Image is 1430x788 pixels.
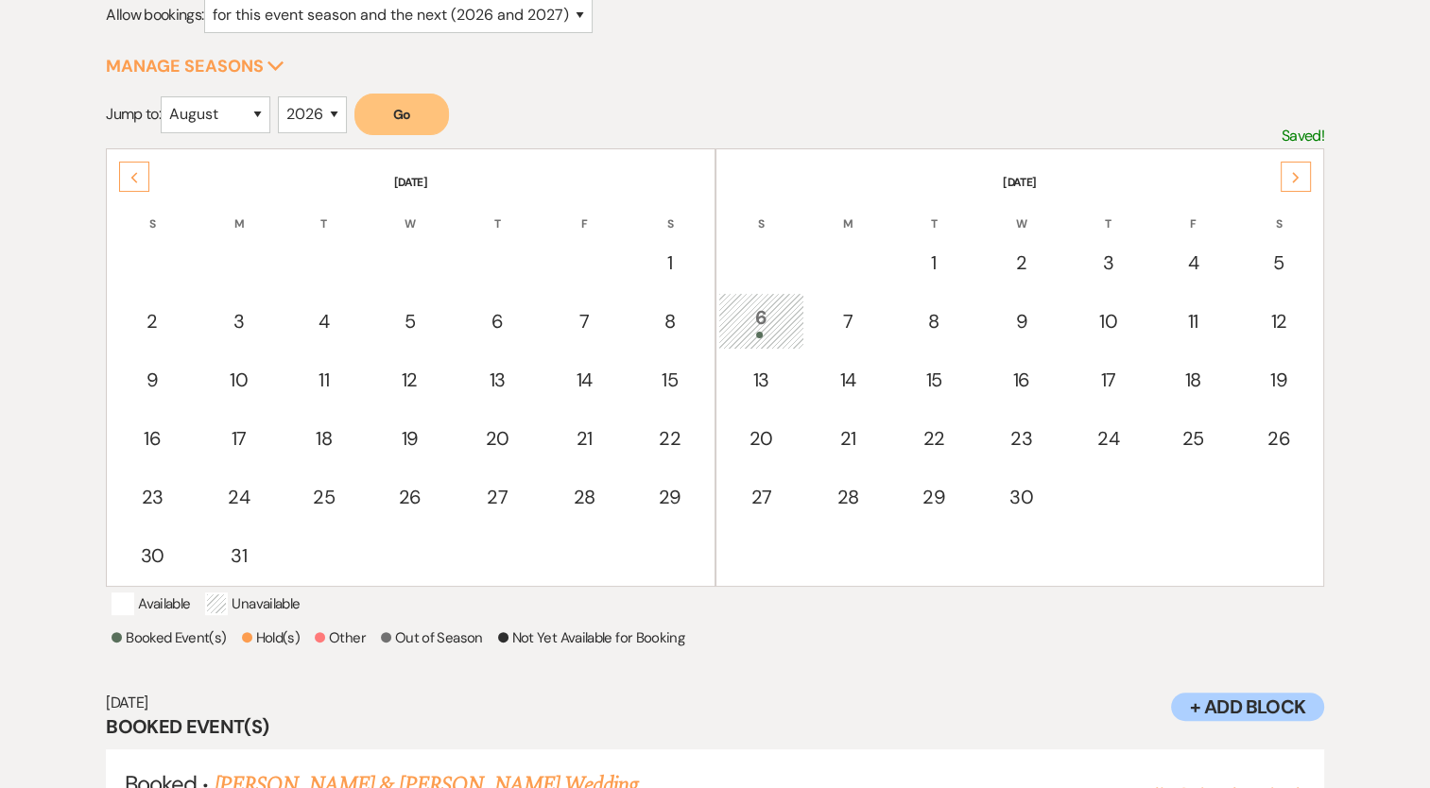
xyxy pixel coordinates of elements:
[729,366,795,394] div: 13
[806,193,889,232] th: M
[1077,366,1139,394] div: 17
[377,307,441,335] div: 5
[1247,248,1311,277] div: 5
[817,424,879,453] div: 21
[315,626,366,649] p: Other
[1077,424,1139,453] div: 24
[553,366,615,394] div: 14
[293,307,355,335] div: 4
[1151,193,1234,232] th: F
[1171,693,1324,721] button: + Add Block
[106,5,203,25] span: Allow bookings:
[902,424,966,453] div: 22
[989,307,1055,335] div: 9
[817,366,879,394] div: 14
[1162,424,1224,453] div: 25
[112,626,226,649] p: Booked Event(s)
[119,541,185,570] div: 30
[891,193,976,232] th: T
[1282,124,1324,148] p: Saved!
[729,424,795,453] div: 20
[553,424,615,453] div: 21
[464,307,530,335] div: 6
[208,424,270,453] div: 17
[989,248,1055,277] div: 2
[638,366,702,394] div: 15
[112,592,190,615] p: Available
[1247,307,1311,335] div: 12
[729,303,795,338] div: 6
[106,713,1324,740] h3: Booked Event(s)
[718,193,805,232] th: S
[205,592,300,615] p: Unavailable
[242,626,301,649] p: Hold(s)
[106,693,1324,713] h6: [DATE]
[293,424,355,453] div: 18
[354,94,449,135] button: Go
[208,483,270,511] div: 24
[208,541,270,570] div: 31
[119,424,185,453] div: 16
[543,193,626,232] th: F
[628,193,713,232] th: S
[989,424,1055,453] div: 23
[1162,248,1224,277] div: 4
[464,424,530,453] div: 20
[1077,248,1139,277] div: 3
[283,193,366,232] th: T
[553,307,615,335] div: 7
[1162,307,1224,335] div: 11
[381,626,483,649] p: Out of Season
[106,104,161,124] span: Jump to:
[817,483,879,511] div: 28
[902,483,966,511] div: 29
[1077,307,1139,335] div: 10
[198,193,281,232] th: M
[464,483,530,511] div: 27
[119,307,185,335] div: 2
[119,366,185,394] div: 9
[718,151,1321,191] th: [DATE]
[902,307,966,335] div: 8
[638,248,702,277] div: 1
[464,366,530,394] div: 13
[208,366,270,394] div: 10
[638,307,702,335] div: 8
[1247,366,1311,394] div: 19
[729,483,795,511] div: 27
[367,193,452,232] th: W
[553,483,615,511] div: 28
[1162,366,1224,394] div: 18
[989,366,1055,394] div: 16
[377,366,441,394] div: 12
[978,193,1065,232] th: W
[902,366,966,394] div: 15
[293,483,355,511] div: 25
[638,424,702,453] div: 22
[1247,424,1311,453] div: 26
[119,483,185,511] div: 23
[293,366,355,394] div: 11
[109,193,196,232] th: S
[817,307,879,335] div: 7
[106,58,284,75] button: Manage Seasons
[989,483,1055,511] div: 30
[1236,193,1321,232] th: S
[454,193,541,232] th: T
[109,151,712,191] th: [DATE]
[638,483,702,511] div: 29
[1066,193,1149,232] th: T
[377,483,441,511] div: 26
[498,626,684,649] p: Not Yet Available for Booking
[208,307,270,335] div: 3
[377,424,441,453] div: 19
[902,248,966,277] div: 1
